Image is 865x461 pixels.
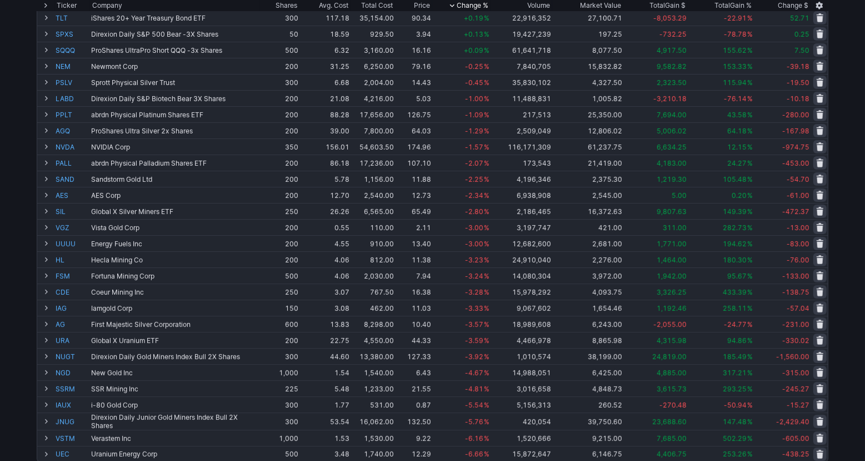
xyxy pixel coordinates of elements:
span: 180.30 [723,256,747,264]
td: 11.88 [395,171,432,187]
td: 61,237.75 [552,138,623,155]
td: 250 [259,284,299,300]
span: 4,315.98 [657,336,687,345]
div: Coeur Mining Inc [91,288,258,296]
td: 5.03 [395,90,432,106]
a: LABD [56,91,89,106]
td: 2,509,049 [491,122,553,138]
td: 65.49 [395,203,432,219]
td: 79.16 [395,58,432,74]
td: 200 [259,235,299,251]
span: 258.11 [723,304,747,313]
td: 200 [259,219,299,235]
span: -2.25 [465,175,483,184]
div: Direxion Daily S&P 500 Bear -3X Shares [91,30,258,38]
td: 16.16 [395,42,432,58]
td: 5.78 [299,171,351,187]
td: 812.00 [351,251,395,267]
span: -2.34 [465,191,483,200]
td: 929.50 [351,26,395,42]
td: 300 [259,9,299,26]
span: % [747,240,753,248]
span: -1.00 [465,95,483,103]
a: NGD [56,365,89,380]
span: % [484,111,489,119]
div: Global X Silver Miners ETF [91,207,258,216]
span: -1.29 [465,127,483,135]
span: % [747,30,753,38]
div: ProShares UltraPro Short QQQ -3x Shares [91,46,258,54]
td: 11.03 [395,300,432,316]
td: 4,196,346 [491,171,553,187]
span: -138.75 [782,288,809,296]
a: VSTM [56,430,89,446]
span: % [484,320,489,329]
span: -39.18 [787,62,809,71]
span: % [747,62,753,71]
a: SIL [56,204,89,219]
span: % [747,175,753,184]
td: 116,171,309 [491,138,553,155]
td: 90.34 [395,9,432,26]
span: 1,942.00 [657,272,687,280]
span: % [747,336,753,345]
span: +0.19 [464,14,483,22]
td: 200 [259,332,299,348]
td: 10.40 [395,316,432,332]
span: -22.91 [724,14,747,22]
a: SQQQ [56,42,89,58]
span: 3,326.25 [657,288,687,296]
td: 200 [259,187,299,203]
td: 0.55 [299,219,351,235]
span: % [484,224,489,232]
td: 3.94 [395,26,432,42]
td: 8,077.50 [552,42,623,58]
td: 4.06 [299,251,351,267]
td: 16,372.63 [552,203,623,219]
span: -167.98 [782,127,809,135]
span: -78.78 [724,30,747,38]
span: 5.00 [672,191,687,200]
span: -3.57 [465,320,483,329]
span: -54.70 [787,175,809,184]
span: 9,582.82 [657,62,687,71]
span: % [484,14,489,22]
td: 50 [259,26,299,42]
td: 910.00 [351,235,395,251]
span: 0.25 [794,30,809,38]
td: 35,830,102 [491,74,553,90]
span: 9,807.63 [657,207,687,216]
td: 197.25 [552,26,623,42]
span: % [484,336,489,345]
a: URA [56,333,89,348]
span: % [747,256,753,264]
td: 1,654.46 [552,300,623,316]
span: -3.59 [465,336,483,345]
a: SPXS [56,26,89,42]
span: -2.80 [465,207,483,216]
td: 31.25 [299,58,351,74]
td: 1,156.00 [351,171,395,187]
a: VGZ [56,220,89,235]
div: Iamgold Corp [91,304,258,313]
td: 16.38 [395,284,432,300]
span: 149.39 [723,207,747,216]
span: % [484,62,489,71]
td: 8,298.00 [351,316,395,332]
span: -1.09 [465,111,483,119]
span: 155.62 [723,46,747,54]
span: % [747,143,753,151]
td: 350 [259,138,299,155]
td: 200 [259,58,299,74]
div: ProShares Ultra Silver 2x Shares [91,127,258,135]
a: TLT [56,10,89,26]
span: -231.00 [782,320,809,329]
span: 7.50 [794,46,809,54]
span: 95.67 [727,272,747,280]
div: Energy Fuels Inc [91,240,258,248]
span: -0.45 [465,78,483,87]
span: -732.25 [659,30,687,38]
td: 54,603.50 [351,138,395,155]
span: % [484,159,489,167]
span: 0.20 [732,191,747,200]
